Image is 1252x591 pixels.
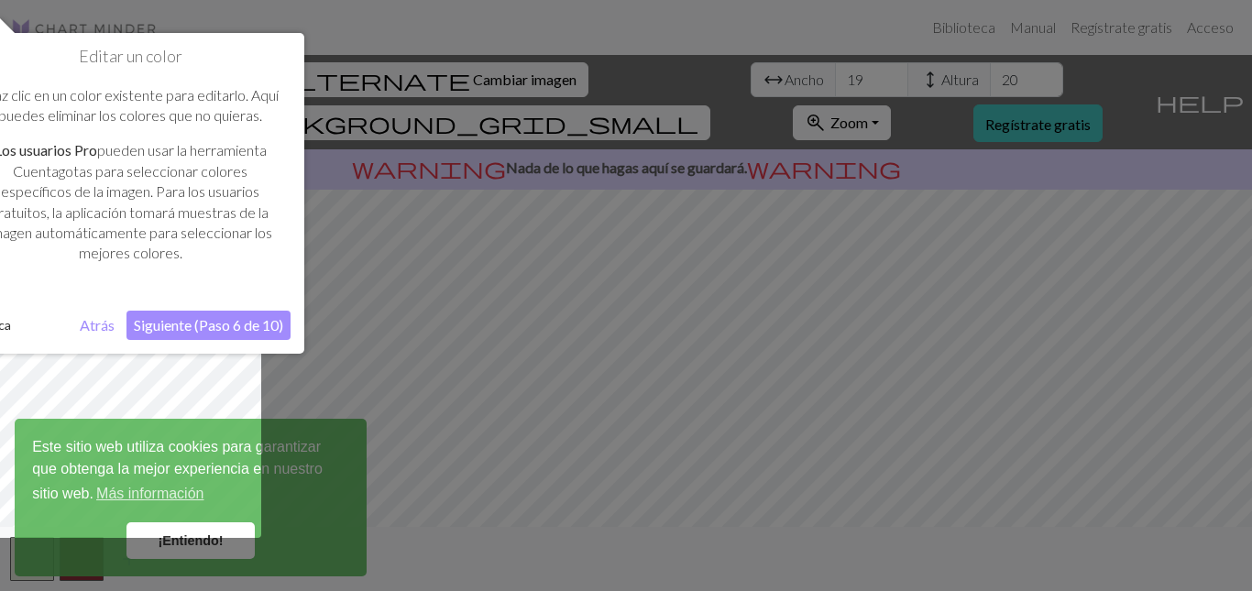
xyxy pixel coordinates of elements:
button: Siguiente (Paso 6 de 10) [126,311,291,340]
font: Editar un color [79,46,182,66]
button: Atrás [72,311,122,340]
font: Atrás [80,316,115,334]
font: Siguiente (Paso 6 de 10) [134,316,283,334]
